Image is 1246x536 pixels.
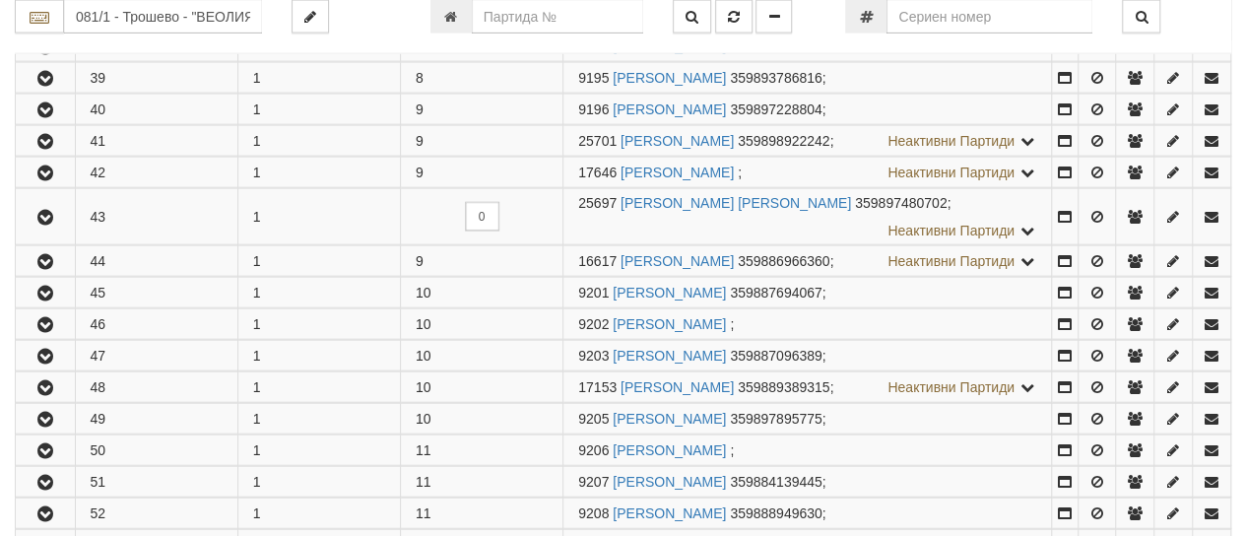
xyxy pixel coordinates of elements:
td: 52 [75,499,237,529]
td: ; [563,246,1052,277]
span: 11 [416,442,431,458]
span: 11 [416,474,431,490]
span: Партида № [578,101,609,117]
a: [PERSON_NAME] [613,474,726,490]
a: [PERSON_NAME] [621,133,734,149]
span: 359887694067 [730,285,821,301]
td: 1 [237,309,400,340]
span: 9 [416,133,424,149]
td: 1 [237,467,400,498]
span: Неактивни Партиди [887,165,1015,180]
td: 46 [75,309,237,340]
td: 40 [75,95,237,125]
span: 359888949630 [730,505,821,521]
td: 42 [75,158,237,188]
span: Неактивни Партиди [887,133,1015,149]
span: 359897480702 [855,195,947,211]
span: 359884139445 [730,474,821,490]
a: [PERSON_NAME] [613,348,726,364]
span: 11 [416,505,431,521]
span: 359889389315 [738,379,829,395]
td: 39 [75,63,237,94]
span: Партида № [578,195,617,211]
td: 1 [237,404,400,435]
span: 359898922242 [738,133,829,149]
td: 1 [237,126,400,157]
td: 49 [75,404,237,435]
a: [PERSON_NAME] [PERSON_NAME] [621,195,851,211]
a: [PERSON_NAME] [613,411,726,427]
td: 1 [237,95,400,125]
td: 43 [75,189,237,245]
span: Партида № [578,411,609,427]
td: ; [563,189,1052,245]
span: 8 [416,70,424,86]
a: [PERSON_NAME] [621,253,734,269]
td: 51 [75,467,237,498]
td: 1 [237,158,400,188]
td: 1 [237,435,400,466]
td: 1 [237,278,400,308]
a: [PERSON_NAME] [621,379,734,395]
a: [PERSON_NAME] [613,505,726,521]
span: Неактивни Партиди [887,253,1015,269]
a: [PERSON_NAME] [621,165,734,180]
td: ; [563,499,1052,529]
td: 1 [237,189,400,245]
span: 9 [416,165,424,180]
span: Партида № [578,133,617,149]
td: ; [563,63,1052,94]
span: 359897228804 [730,101,821,117]
span: Неактивни Партиди [887,223,1015,238]
td: ; [563,309,1052,340]
td: 1 [237,499,400,529]
span: 359887096389 [730,348,821,364]
a: [PERSON_NAME] [613,442,726,458]
td: ; [563,158,1052,188]
td: 44 [75,246,237,277]
td: 1 [237,63,400,94]
span: Партида № [578,348,609,364]
a: [PERSON_NAME] [613,101,726,117]
span: Неактивни Партиди [887,379,1015,395]
td: ; [563,95,1052,125]
td: ; [563,341,1052,371]
a: [PERSON_NAME] [613,316,726,332]
td: 1 [237,372,400,403]
span: 9 [416,101,424,117]
td: 41 [75,126,237,157]
td: ; [563,126,1052,157]
span: Партида № [578,285,609,301]
span: Партида № [578,442,609,458]
td: 1 [237,341,400,371]
td: 1 [237,246,400,277]
span: 10 [416,348,431,364]
span: Партида № [578,253,617,269]
td: ; [563,467,1052,498]
td: ; [563,278,1052,308]
span: 10 [416,316,431,332]
td: ; [563,372,1052,403]
span: 10 [416,411,431,427]
td: ; [563,435,1052,466]
span: Партида № [578,379,617,395]
span: 10 [416,379,431,395]
td: 50 [75,435,237,466]
span: Партида № [578,474,609,490]
span: Партида № [578,70,609,86]
span: 359886966360 [738,253,829,269]
td: 47 [75,341,237,371]
span: 10 [416,285,431,301]
span: Партида № [578,505,609,521]
span: 359897895775 [730,411,821,427]
td: 45 [75,278,237,308]
a: [PERSON_NAME] [613,70,726,86]
td: ; [563,404,1052,435]
span: Партида № [578,165,617,180]
a: [PERSON_NAME] [613,285,726,301]
td: 48 [75,372,237,403]
span: 9 [416,253,424,269]
span: 359893786816 [730,70,821,86]
span: Партида № [578,316,609,332]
